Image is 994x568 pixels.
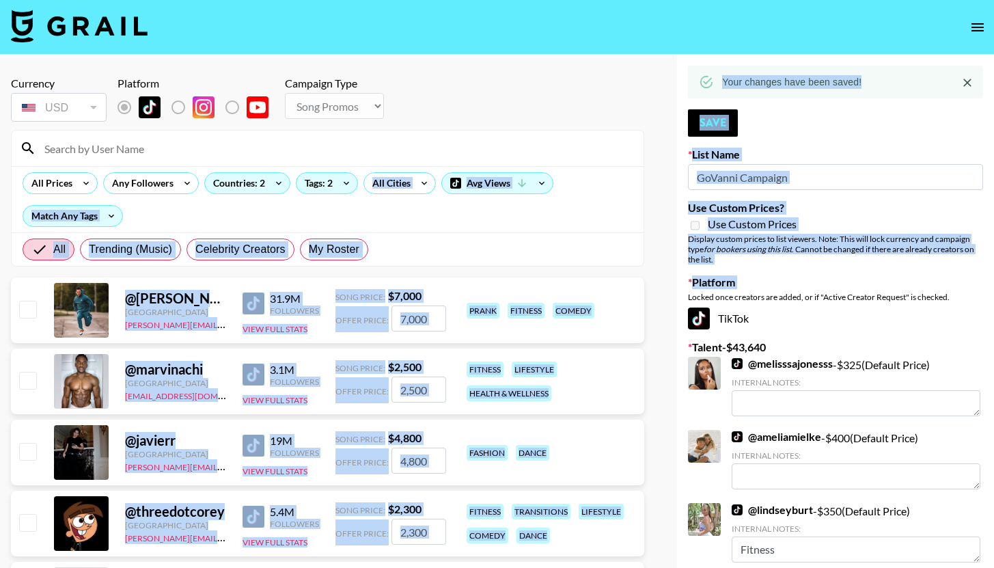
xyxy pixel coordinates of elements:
[467,504,503,519] div: fitness
[23,173,75,193] div: All Prices
[688,201,983,215] label: Use Custom Prices?
[118,77,279,90] div: Platform
[270,363,319,377] div: 3.1M
[442,173,553,193] div: Avg Views
[467,362,503,377] div: fitness
[467,528,508,543] div: comedy
[335,434,385,444] span: Song Price:
[89,241,172,258] span: Trending (Music)
[732,430,821,444] a: @ameliamielke
[125,449,226,459] div: [GEOGRAPHIC_DATA]
[732,524,980,534] div: Internal Notes:
[508,303,544,319] div: fitness
[11,10,148,42] img: Grail Talent
[270,306,319,316] div: Followers
[125,388,262,401] a: [EMAIL_ADDRESS][DOMAIN_NAME]
[335,363,385,373] span: Song Price:
[270,292,319,306] div: 31.9M
[708,217,797,231] span: Use Custom Prices
[688,292,983,302] div: Locked once creators are added, or if "Active Creator Request" is checked.
[688,308,710,329] img: TikTok
[732,504,743,515] img: TikTok
[309,241,359,258] span: My Roster
[335,528,389,539] span: Offer Price:
[364,173,413,193] div: All Cities
[14,96,104,120] div: USD
[285,77,384,90] div: Campaign Type
[688,234,983,265] div: Display custom prices to list viewers. Note: This will lock currency and campaign type . Cannot b...
[335,457,389,468] span: Offer Price:
[36,137,635,159] input: Search by User Name
[512,362,557,377] div: lifestyle
[243,435,264,457] img: TikTok
[688,308,983,329] div: TikTok
[388,502,422,515] strong: $ 2,300
[243,395,307,405] button: View Full Stats
[11,90,107,124] div: Remove selected talent to change your currency
[335,292,385,302] span: Song Price:
[722,70,861,94] div: Your changes have been saved!
[688,148,983,161] label: List Name
[732,357,980,416] div: - $ 325 (Default Price)
[270,519,319,529] div: Followers
[125,432,226,449] div: @ javierr
[579,504,624,519] div: lifestyle
[243,293,264,314] img: TikTok
[467,386,551,401] div: health & wellness
[125,530,457,543] a: [PERSON_NAME][EMAIL_ADDRESS][PERSON_NAME][PERSON_NAME][DOMAIN_NAME]
[335,505,385,515] span: Song Price:
[125,503,226,520] div: @ threedotcorey
[388,360,422,373] strong: $ 2,500
[467,303,499,319] div: prank
[391,448,446,474] input: 4,800
[139,96,161,118] img: TikTok
[732,503,813,517] a: @lindseyburt
[388,431,422,444] strong: $ 4,800
[516,528,550,543] div: dance
[247,96,268,118] img: YouTube
[195,241,286,258] span: Celebrity Creators
[512,504,570,519] div: transitions
[243,506,264,528] img: TikTok
[732,357,833,370] a: @melisssajonesss
[335,315,389,325] span: Offer Price:
[243,364,264,386] img: TikTok
[125,520,226,530] div: [GEOGRAPHIC_DATA]
[732,450,980,461] div: Internal Notes:
[516,445,549,461] div: dance
[732,358,743,369] img: TikTok
[243,537,307,547] button: View Full Stats
[118,93,279,122] div: List locked to TikTok.
[270,505,319,519] div: 5.4M
[125,290,226,307] div: @ [PERSON_NAME].[PERSON_NAME]
[732,503,980,563] div: - $ 350 (Default Price)
[243,324,307,334] button: View Full Stats
[732,430,980,489] div: - $ 400 (Default Price)
[335,386,389,396] span: Offer Price:
[732,431,743,442] img: TikTok
[125,361,226,378] div: @ marvinachi
[688,275,983,289] label: Platform
[391,306,446,332] input: 7,000
[391,519,446,545] input: 2,300
[270,448,319,458] div: Followers
[388,289,422,302] strong: $ 7,000
[11,77,107,90] div: Currency
[553,303,594,319] div: comedy
[125,307,226,317] div: [GEOGRAPHIC_DATA]
[270,434,319,448] div: 19M
[957,72,978,93] button: Close
[270,377,319,387] div: Followers
[296,173,357,193] div: Tags: 2
[732,537,980,563] textarea: Fitness
[193,96,215,118] img: Instagram
[243,466,307,476] button: View Full Stats
[688,340,983,354] label: Talent - $ 43,640
[104,173,176,193] div: Any Followers
[53,241,66,258] span: All
[23,206,122,226] div: Match Any Tags
[964,14,991,41] button: open drawer
[391,377,446,403] input: 2,500
[125,378,226,388] div: [GEOGRAPHIC_DATA]
[125,317,327,330] a: [PERSON_NAME][EMAIL_ADDRESS][DOMAIN_NAME]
